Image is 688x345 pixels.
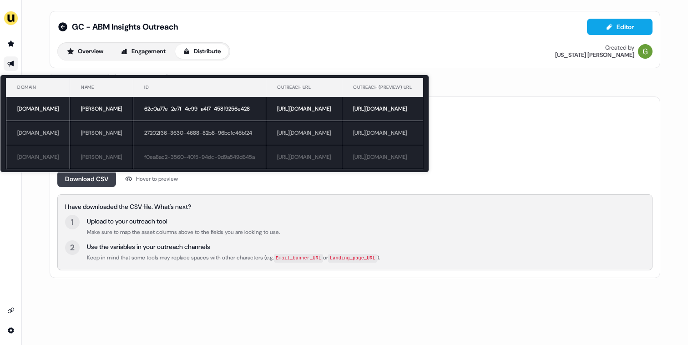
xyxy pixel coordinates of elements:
[266,145,342,169] td: [URL][DOMAIN_NAME]
[87,217,280,226] div: Upload to your outreach tool
[133,97,266,121] td: 62c0a77e-2e7f-4c99-a417-458f9256e428
[4,36,18,51] a: Go to prospects
[70,242,75,253] div: 2
[6,97,70,121] td: [DOMAIN_NAME]
[6,121,70,145] td: [DOMAIN_NAME]
[4,56,18,71] a: Go to outbound experience
[133,121,266,145] td: 27202f36-3630-4688-82b8-96bc1c46b124
[57,171,116,187] button: Download CSV
[605,44,634,51] div: Created by
[274,254,323,263] code: Email_banner_URL
[113,44,173,59] button: Engagement
[342,78,423,97] th: Outreach (preview) URL
[4,303,18,318] a: Go to integrations
[70,121,133,145] td: [PERSON_NAME]
[638,44,653,59] img: Georgia
[70,97,133,121] td: [PERSON_NAME]
[6,145,70,169] td: [DOMAIN_NAME]
[587,19,653,35] button: Editor
[266,97,342,121] td: [URL][DOMAIN_NAME]
[4,323,18,338] a: Go to integrations
[87,228,280,237] div: Make sure to map the asset columns above to the fields you are looking to use.
[555,51,634,59] div: [US_STATE] [PERSON_NAME]
[342,145,423,169] td: [URL][DOMAIN_NAME]
[342,97,423,121] td: [URL][DOMAIN_NAME]
[59,44,111,59] button: Overview
[266,78,342,97] th: Outreach URL
[175,44,228,59] button: Distribute
[6,78,70,97] th: Domain
[87,253,380,263] div: Keep in mind that some tools may replace spaces with other characters (e.g. or ).
[114,74,168,91] a: Export to CSV
[266,121,342,145] td: [URL][DOMAIN_NAME]
[587,23,653,33] a: Editor
[70,78,133,97] th: Name
[50,74,110,91] a: Sync to CRM
[328,254,377,263] code: Landing_page_URL
[72,21,178,32] span: GC - ABM Insights Outreach
[133,78,266,97] th: Id
[70,145,133,169] td: [PERSON_NAME]
[65,202,645,211] div: I have downloaded the CSV file. What's next?
[87,242,380,251] div: Use the variables in your outreach channels
[342,121,423,145] td: [URL][DOMAIN_NAME]
[71,217,74,228] div: 1
[133,145,266,169] td: f0ea8ac2-3560-4015-94dc-9d9a549d645a
[136,174,178,183] div: Hover to preview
